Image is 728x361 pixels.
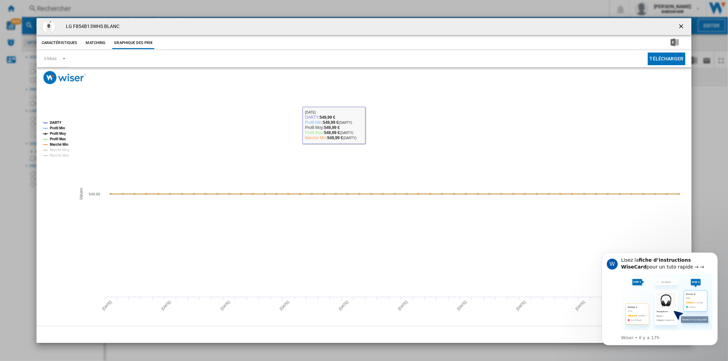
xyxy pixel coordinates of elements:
[81,37,111,49] button: Matching
[338,300,349,311] tspan: [DATE]
[648,53,686,65] button: Télécharger
[79,188,84,200] tspan: Values
[671,38,679,46] img: excel-24x24.png
[50,143,68,146] tspan: Marché Min
[50,121,61,125] tspan: DARTY
[660,37,690,49] button: Télécharger au format Excel
[160,300,172,311] tspan: [DATE]
[89,192,100,196] tspan: 549.99
[43,71,86,84] img: logo_wiser_300x94.png
[40,37,79,49] button: Caractéristiques
[219,300,231,311] tspan: [DATE]
[101,300,112,311] tspan: [DATE]
[456,300,468,311] tspan: [DATE]
[62,23,120,30] h4: LG F854B13WHS BLANC
[37,18,692,343] md-dialog: Product popup
[50,126,65,130] tspan: Profil Min
[112,37,154,49] button: Graphique des prix
[591,246,728,349] iframe: Intercom notifications message
[675,20,689,33] button: getI18NText('BUTTONS.CLOSE_DIALOG')
[44,56,57,61] div: 6 Mois
[50,132,66,135] tspan: Profil Moy
[50,137,66,141] tspan: Profil Max
[42,20,56,33] img: darty
[397,300,408,311] tspan: [DATE]
[279,300,290,311] tspan: [DATE]
[678,23,686,31] ng-md-icon: getI18NText('BUTTONS.CLOSE_DIALOG')
[50,154,69,157] tspan: Marché Max
[50,148,69,152] tspan: Marché Moy
[574,300,586,311] tspan: [DATE]
[515,300,527,311] tspan: [DATE]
